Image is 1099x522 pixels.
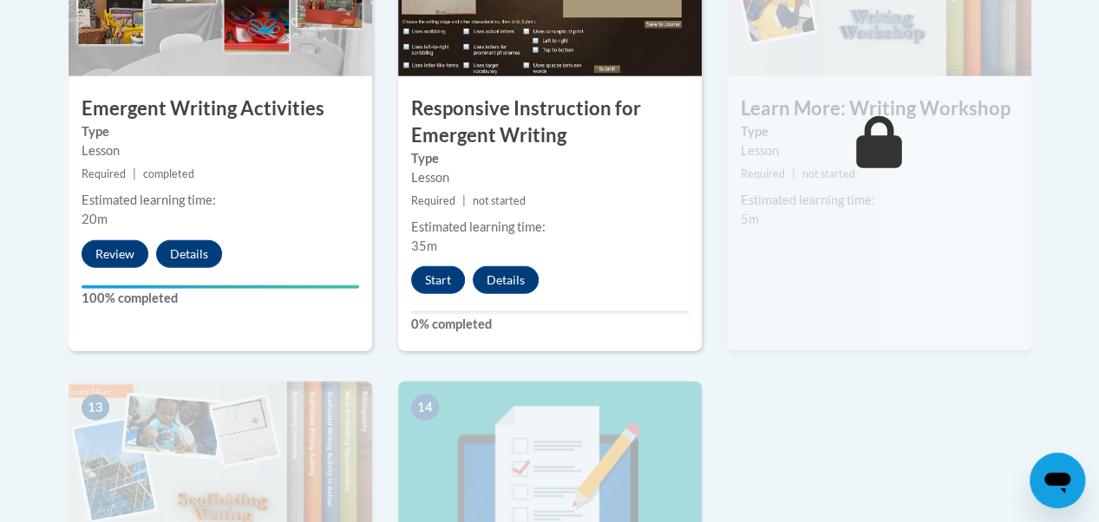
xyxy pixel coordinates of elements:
span: not started [473,194,526,207]
span: Required [82,167,126,180]
button: Details [473,266,539,294]
label: 0% completed [411,315,689,334]
h3: Responsive Instruction for Emergent Writing [398,95,702,149]
div: Estimated learning time: [82,191,359,210]
div: Lesson [741,141,1018,160]
h3: Emergent Writing Activities [69,95,372,122]
span: 13 [82,395,109,421]
div: Lesson [82,141,359,160]
span: Required [741,167,785,180]
span: | [133,167,136,180]
button: Details [156,240,222,268]
span: Required [411,194,455,207]
iframe: Button to launch messaging window [1030,453,1085,508]
div: Your progress [82,285,359,289]
h3: Learn More: Writing Workshop [728,95,1031,122]
span: 35m [411,238,437,253]
span: 14 [411,395,439,421]
label: Type [82,122,359,141]
button: Start [411,266,465,294]
button: Review [82,240,148,268]
span: | [792,167,795,180]
span: | [462,194,466,207]
span: completed [143,167,194,180]
label: Type [741,122,1018,141]
label: Type [411,149,689,168]
span: 5m [741,212,759,226]
label: 100% completed [82,289,359,308]
div: Lesson [411,168,689,187]
span: 20m [82,212,108,226]
span: not started [802,167,855,180]
div: Estimated learning time: [411,218,689,237]
div: Estimated learning time: [741,191,1018,210]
